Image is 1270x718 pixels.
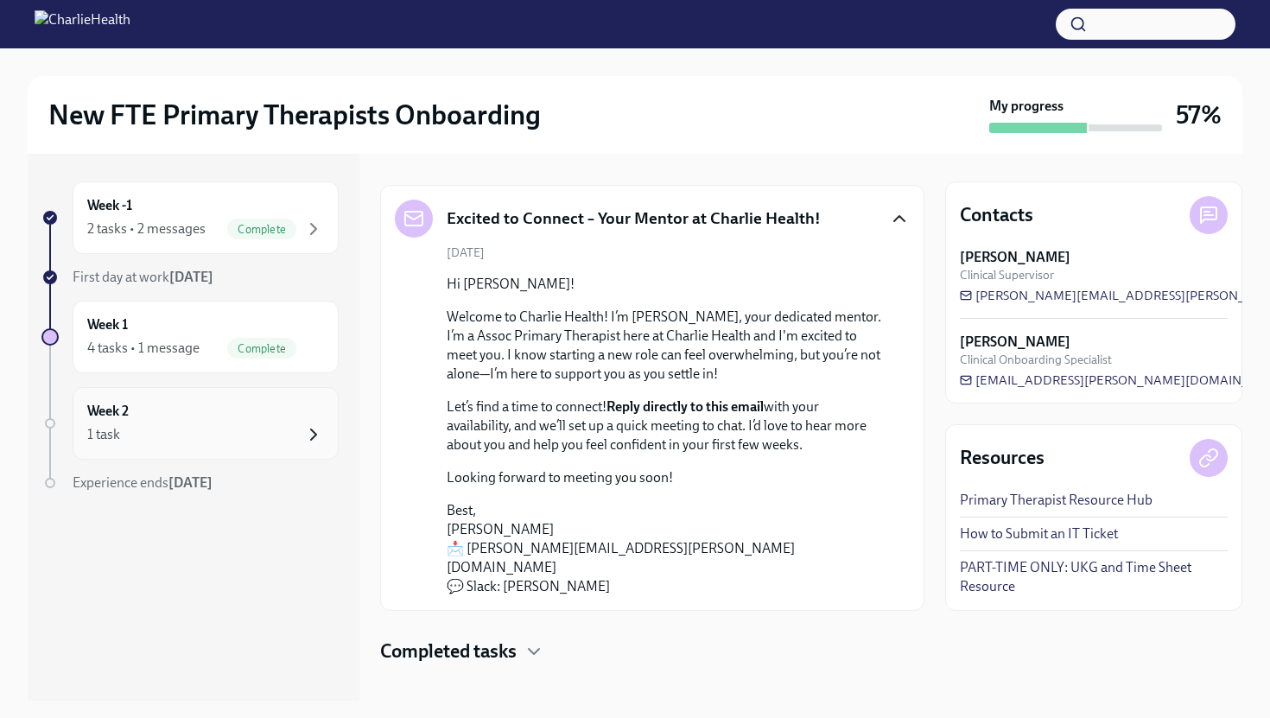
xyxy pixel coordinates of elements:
[447,397,882,454] p: Let’s find a time to connect! with your availability, and we’ll set up a quick meeting to chat. I...
[227,342,296,355] span: Complete
[87,196,132,215] h6: Week -1
[447,308,882,384] p: Welcome to Charlie Health! I’m [PERSON_NAME], your dedicated mentor. I’m a Assoc Primary Therapis...
[960,333,1070,352] strong: [PERSON_NAME]
[41,181,339,254] a: Week -12 tasks • 2 messagesComplete
[35,10,130,38] img: CharlieHealth
[447,275,882,294] p: Hi [PERSON_NAME]!
[87,219,206,238] div: 2 tasks • 2 messages
[606,398,764,415] strong: Reply directly to this email
[41,387,339,460] a: Week 21 task
[960,445,1045,471] h4: Resources
[73,269,213,285] span: First day at work
[960,558,1228,596] a: PART-TIME ONLY: UKG and Time Sheet Resource
[960,202,1033,228] h4: Contacts
[73,474,213,491] span: Experience ends
[48,98,541,132] h2: New FTE Primary Therapists Onboarding
[87,402,129,421] h6: Week 2
[960,267,1054,283] span: Clinical Supervisor
[960,248,1070,267] strong: [PERSON_NAME]
[41,301,339,373] a: Week 14 tasks • 1 messageComplete
[380,639,517,664] h4: Completed tasks
[989,97,1064,116] strong: My progress
[447,207,821,230] h5: Excited to Connect – Your Mentor at Charlie Health!
[87,339,200,358] div: 4 tasks • 1 message
[447,245,485,261] span: [DATE]
[447,468,882,487] p: Looking forward to meeting you soon!
[87,425,120,444] div: 1 task
[227,223,296,236] span: Complete
[447,501,882,596] p: Best, [PERSON_NAME] 📩 [PERSON_NAME][EMAIL_ADDRESS][PERSON_NAME][DOMAIN_NAME] 💬 Slack: [PERSON_NAME]
[380,639,924,664] div: Completed tasks
[168,474,213,491] strong: [DATE]
[960,491,1153,510] a: Primary Therapist Resource Hub
[960,524,1118,543] a: How to Submit an IT Ticket
[960,352,1112,368] span: Clinical Onboarding Specialist
[41,268,339,287] a: First day at work[DATE]
[87,315,128,334] h6: Week 1
[1176,99,1222,130] h3: 57%
[169,269,213,285] strong: [DATE]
